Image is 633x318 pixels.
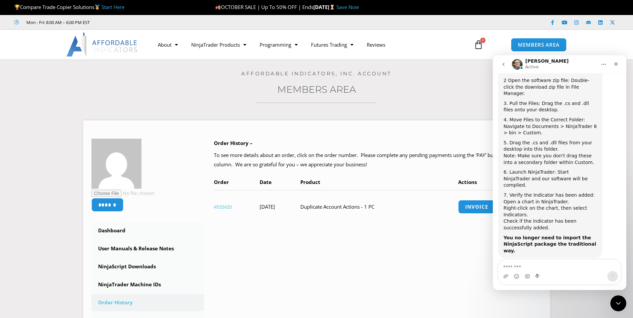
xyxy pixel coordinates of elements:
time: [DATE] [260,203,275,210]
img: 🏆 [15,5,20,10]
div: 6. Launch NinjaTrader: Start NinjaTrader and our software will be complied. [11,114,104,133]
b: You no longer need to import the NinjaScript package the traditional way. [11,180,103,198]
div: 4. Move Files to the Correct Folder: ﻿Navigate to Documents > NinjaTrader 8 > bin > Custom. [11,61,104,81]
span: 0 [480,38,486,43]
a: MEMBERS AREA [511,38,567,52]
div: 7. Verify the Indicator has been added: ﻿Open a chart in NinjaTrader. ﻿Right-click on the chart, ... [11,137,104,176]
button: Gif picker [32,218,37,224]
button: Upload attachment [10,218,16,224]
a: Reviews [360,37,392,52]
strong: [DATE] [313,4,336,10]
a: Programming [253,37,304,52]
p: To see more details about an order, click on the order number. Please complete any pending paymen... [214,151,542,169]
a: Affordable Indicators, Inc. Account [241,70,392,77]
span: Date [260,179,272,185]
a: View order number 533420 [214,204,232,210]
a: NinjaTrader Machine IDs [91,276,204,293]
img: 🥇 [95,5,100,10]
button: Start recording [42,218,48,224]
button: Emoji picker [21,218,26,224]
a: Members Area [277,84,356,95]
a: Order History [91,294,204,311]
td: Duplicate Account Actions - 1 PC [300,190,458,223]
a: Dashboard [91,222,204,239]
textarea: Message… [6,204,128,216]
a: User Manuals & Release Notes [91,240,204,257]
div: 2 Open the software zip file: Double-click the download zip file in File Manager. [11,22,104,42]
a: About [151,37,185,52]
a: NinjaScript Downloads [91,258,204,275]
a: Invoice order number 533420 [458,200,495,214]
b: Order History – [214,140,253,146]
img: ⌛ [330,5,335,10]
iframe: Intercom live chat [610,295,626,311]
span: OCTOBER SALE | Up To 50% OFF | Ends [215,4,313,10]
a: Save Now [336,4,359,10]
span: Compare Trade Copier Solutions [14,4,124,10]
img: LogoAI | Affordable Indicators – NinjaTrader [66,33,138,57]
div: 5. Drag the .cs and .dll files from your desktop into this folder. [11,84,104,97]
span: Mon - Fri: 8:00 AM – 6:00 PM EST [25,18,90,26]
img: 7523c975997d8cb5d5233dec91db48885abb5ac5e5b54dd606d3147b36d4be25 [91,139,141,189]
div: 3. Pull the Files: Drag the .cs and .dll files onto your desktop. [11,45,104,58]
div: Note: Make sure you don't drag these into a secondary folder within Custom. [11,97,104,110]
nav: Menu [151,37,466,52]
button: Send a message… [114,216,125,226]
iframe: Customer reviews powered by Trustpilot [99,19,199,26]
span: Order [214,179,229,185]
iframe: Intercom live chat [493,55,626,290]
span: Actions [458,179,477,185]
img: 🍂 [216,5,221,10]
span: Product [300,179,320,185]
a: NinjaTrader Products [185,37,253,52]
span: MEMBERS AREA [518,42,560,47]
a: Futures Trading [304,37,360,52]
a: Start Here [101,4,124,10]
a: 0 [464,35,493,54]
